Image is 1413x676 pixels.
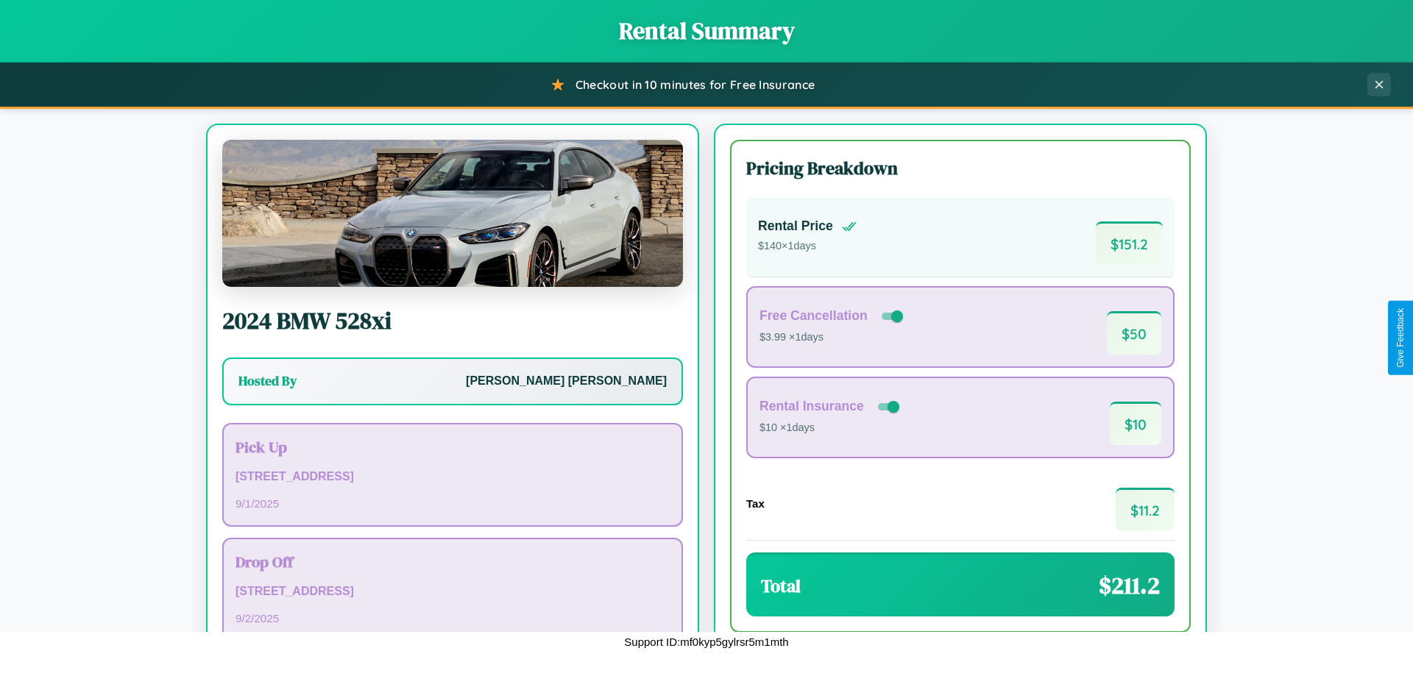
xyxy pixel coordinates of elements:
[235,608,670,628] p: 9 / 2 / 2025
[758,218,833,234] h4: Rental Price
[624,632,788,652] p: Support ID: mf0kyp5gylrsr5m1mth
[759,308,868,324] h4: Free Cancellation
[235,551,670,572] h3: Drop Off
[759,419,902,438] p: $10 × 1 days
[759,399,864,414] h4: Rental Insurance
[235,436,670,458] h3: Pick Up
[761,574,801,598] h3: Total
[235,581,670,602] p: [STREET_ADDRESS]
[1116,488,1175,531] span: $ 11.2
[759,328,906,347] p: $3.99 × 1 days
[222,305,683,337] h2: 2024 BMW 528xi
[15,15,1398,47] h1: Rental Summary
[1107,311,1161,355] span: $ 50
[235,494,670,513] p: 9 / 1 / 2025
[1110,402,1161,445] span: $ 10
[1096,221,1163,265] span: $ 151.2
[576,77,815,92] span: Checkout in 10 minutes for Free Insurance
[1099,569,1160,602] span: $ 211.2
[235,466,670,488] p: [STREET_ADDRESS]
[466,371,667,392] p: [PERSON_NAME] [PERSON_NAME]
[1395,308,1406,368] div: Give Feedback
[222,140,683,287] img: BMW 528xi
[238,372,297,390] h3: Hosted By
[746,156,1175,180] h3: Pricing Breakdown
[758,237,857,256] p: $ 140 × 1 days
[746,497,765,510] h4: Tax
